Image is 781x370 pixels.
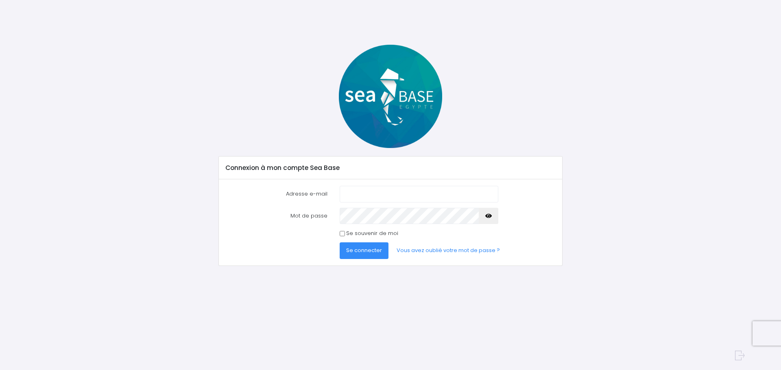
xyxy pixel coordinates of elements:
a: Vous avez oublié votre mot de passe ? [390,242,506,259]
button: Se connecter [340,242,388,259]
label: Mot de passe [220,208,334,224]
span: Se connecter [346,246,382,254]
label: Adresse e-mail [220,186,334,202]
div: Connexion à mon compte Sea Base [219,157,562,179]
label: Se souvenir de moi [346,229,398,237]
